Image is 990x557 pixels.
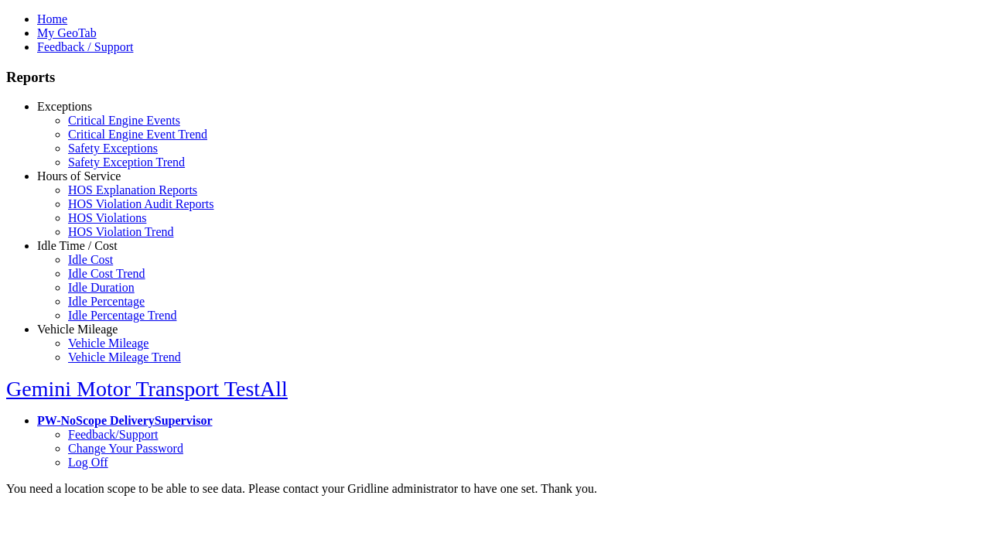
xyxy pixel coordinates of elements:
a: My GeoTab [37,26,97,39]
a: Vehicle Mileage [37,323,118,336]
a: Idle Cost Trend [68,267,145,280]
a: Critical Engine Event Trend [68,128,207,141]
a: Hours of Service [37,169,121,183]
a: HOS Violations [68,211,146,224]
a: Vehicle Mileage Trend [68,350,181,364]
a: Safety Exception Trend [68,155,185,169]
a: Idle Percentage [68,295,145,308]
a: Home [37,12,67,26]
a: HOS Explanation Reports [68,183,197,196]
a: Change Your Password [68,442,183,455]
a: PW-NoScope DeliverySupervisor [37,414,212,427]
a: Idle Percentage Trend [68,309,176,322]
a: Exceptions [37,100,92,113]
a: Idle Cost [68,253,113,266]
a: Idle Duration [68,281,135,294]
a: Gemini Motor Transport TestAll [6,377,288,401]
a: Safety Exceptions [68,142,158,155]
a: Vehicle Mileage [68,337,148,350]
a: Idle Time / Cost [37,239,118,252]
div: You need a location scope to be able to see data. Please contact your Gridline administrator to h... [6,482,984,496]
a: HOS Violation Trend [68,225,174,238]
a: Log Off [68,456,108,469]
a: Feedback/Support [68,428,158,441]
a: Feedback / Support [37,40,133,53]
a: Critical Engine Events [68,114,180,127]
a: HOS Violation Audit Reports [68,197,214,210]
h3: Reports [6,69,984,86]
